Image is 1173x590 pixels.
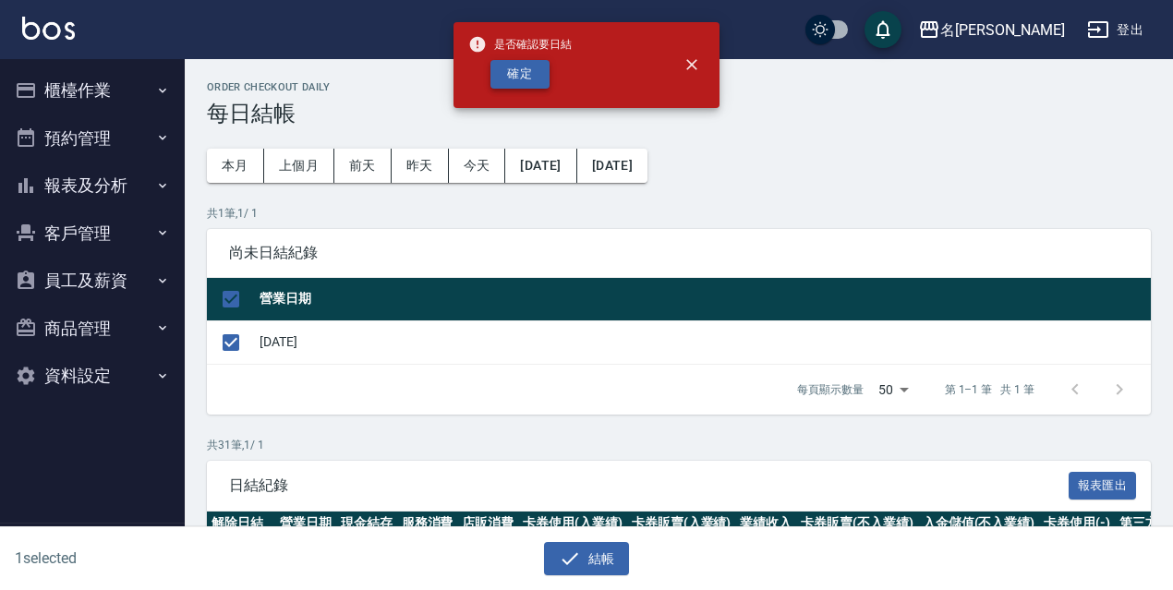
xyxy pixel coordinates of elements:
[229,244,1129,262] span: 尚未日結紀錄
[334,149,392,183] button: 前天
[518,512,627,536] th: 卡券使用(入業績)
[577,149,647,183] button: [DATE]
[7,210,177,258] button: 客戶管理
[336,512,397,536] th: 現金結存
[397,512,458,536] th: 服務消費
[1069,476,1137,493] a: 報表匯出
[207,512,275,536] th: 解除日結
[1069,472,1137,500] button: 報表匯出
[255,320,1151,364] td: [DATE]
[945,381,1034,398] p: 第 1–1 筆 共 1 筆
[796,512,918,536] th: 卡券販賣(不入業績)
[7,257,177,305] button: 員工及薪資
[671,44,712,85] button: close
[505,149,576,183] button: [DATE]
[457,512,518,536] th: 店販消費
[871,365,915,415] div: 50
[7,352,177,400] button: 資料設定
[544,542,630,576] button: 結帳
[911,11,1072,49] button: 名[PERSON_NAME]
[229,476,1069,495] span: 日結紀錄
[468,35,572,54] span: 是否確認要日結
[7,162,177,210] button: 報表及分析
[1039,512,1115,536] th: 卡券使用(-)
[275,512,336,536] th: 營業日期
[207,205,1151,222] p: 共 1 筆, 1 / 1
[207,149,264,183] button: 本月
[7,305,177,353] button: 商品管理
[627,512,736,536] th: 卡券販賣(入業績)
[392,149,449,183] button: 昨天
[7,114,177,163] button: 預約管理
[207,101,1151,126] h3: 每日結帳
[490,60,550,89] button: 確定
[207,81,1151,93] h2: Order checkout daily
[735,512,796,536] th: 業績收入
[207,437,1151,453] p: 共 31 筆, 1 / 1
[7,66,177,114] button: 櫃檯作業
[865,11,901,48] button: save
[918,512,1040,536] th: 入金儲值(不入業績)
[797,381,864,398] p: 每頁顯示數量
[940,18,1065,42] div: 名[PERSON_NAME]
[1080,13,1151,47] button: 登出
[449,149,506,183] button: 今天
[255,278,1151,321] th: 營業日期
[22,17,75,40] img: Logo
[15,547,290,570] h6: 1 selected
[264,149,334,183] button: 上個月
